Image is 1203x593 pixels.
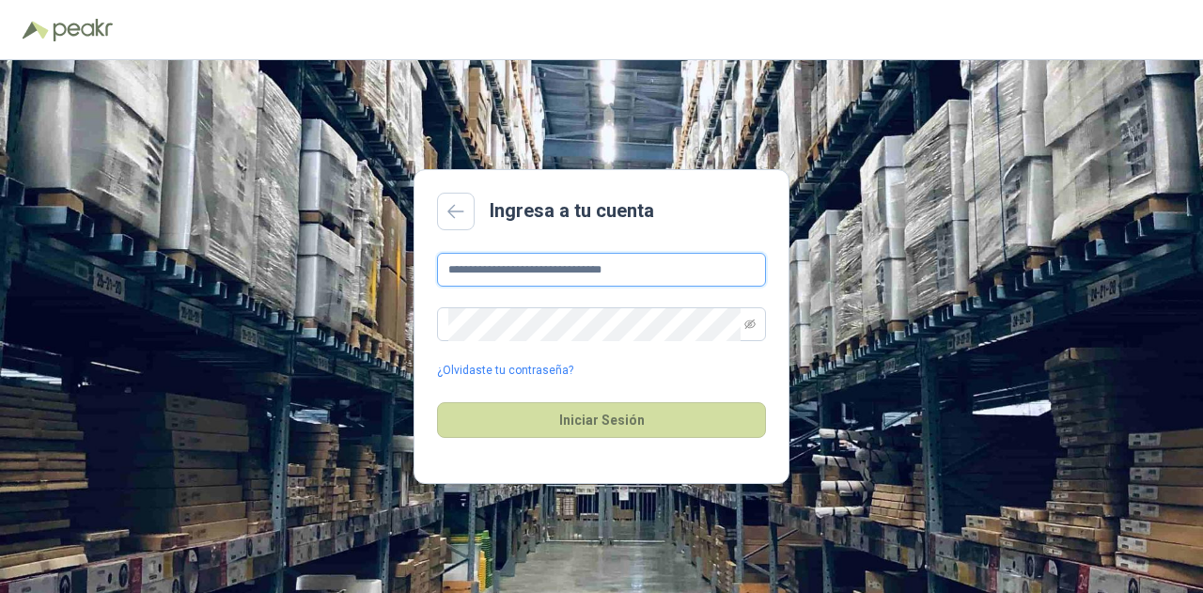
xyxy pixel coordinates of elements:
[53,19,113,41] img: Peakr
[437,402,766,438] button: Iniciar Sesión
[744,319,756,330] span: eye-invisible
[23,21,49,39] img: Logo
[490,196,654,226] h2: Ingresa a tu cuenta
[437,362,573,380] a: ¿Olvidaste tu contraseña?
